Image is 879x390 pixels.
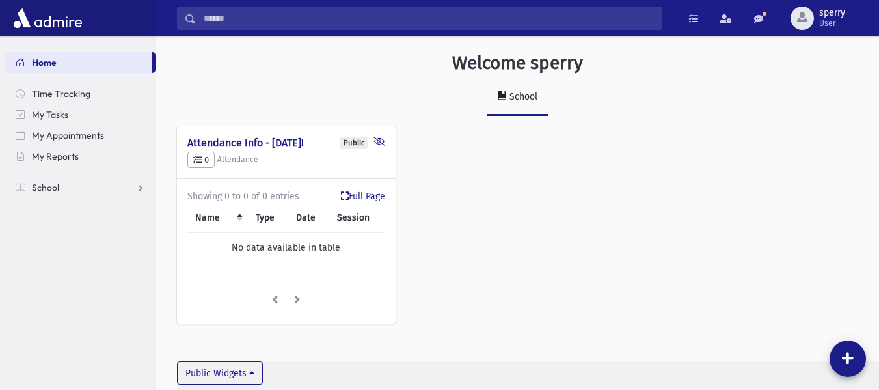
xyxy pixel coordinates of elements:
span: School [32,182,59,193]
a: My Appointments [5,125,156,146]
div: Showing 0 to 0 of 0 entries [187,189,385,203]
span: My Tasks [32,109,68,120]
h3: Welcome sperry [452,52,583,74]
a: Time Tracking [5,83,156,104]
a: School [487,79,548,116]
input: Search [196,7,662,30]
button: 0 [187,152,215,169]
span: sperry [819,8,845,18]
span: 0 [193,155,209,165]
th: Name [187,203,248,233]
span: Time Tracking [32,88,90,100]
h5: Attendance [187,152,385,169]
div: School [507,91,537,102]
a: My Tasks [5,104,156,125]
span: User [819,18,845,29]
img: AdmirePro [10,5,85,31]
td: No data available in table [187,233,385,263]
span: Home [32,57,57,68]
th: Session [329,203,385,233]
span: My Reports [32,150,79,162]
a: Full Page [341,189,385,203]
h4: Attendance Info - [DATE]! [187,137,385,149]
button: Public Widgets [177,361,263,385]
a: My Reports [5,146,156,167]
div: Public [340,137,368,149]
span: My Appointments [32,130,104,141]
a: School [5,177,156,198]
th: Date [288,203,329,233]
a: Home [5,52,152,73]
th: Type [248,203,288,233]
